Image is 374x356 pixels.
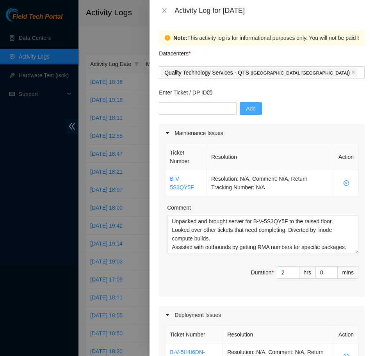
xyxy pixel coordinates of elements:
span: Add [246,104,256,113]
label: Comment [167,203,191,212]
button: Add [240,102,262,115]
div: Activity Log for [DATE] [175,6,365,15]
div: Deployment Issues [159,306,365,324]
a: B-V-5H4I6DN [170,349,203,355]
span: caret-right [165,313,170,317]
p: Datacenters [159,45,191,58]
th: Ticket Number [166,326,223,344]
th: Ticket Number [166,144,207,170]
th: Action [334,326,358,344]
span: close [161,7,167,14]
textarea: Comment [167,215,358,253]
span: close-circle [338,180,354,186]
div: Maintenance Issues [159,124,365,142]
th: Resolution [223,326,334,344]
p: Quality Technology Services - QTS ) [164,68,350,77]
td: Resolution: N/A, Comment: N/A, Return Tracking Number: N/A [207,170,334,196]
th: Resolution [207,144,334,170]
span: close [351,70,355,75]
span: ( [GEOGRAPHIC_DATA], [GEOGRAPHIC_DATA] [251,71,348,75]
button: Close [159,7,170,14]
div: mins [338,266,358,279]
span: exclamation-circle [165,35,170,41]
span: question-circle [207,90,212,95]
a: B-V-5S3QY5F [170,176,194,190]
p: Enter Ticket / DP ID [159,88,365,97]
div: hrs [299,266,316,279]
div: Duration [251,268,274,277]
strong: Note: [173,34,187,42]
span: caret-right [165,131,170,135]
th: Action [334,144,358,170]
